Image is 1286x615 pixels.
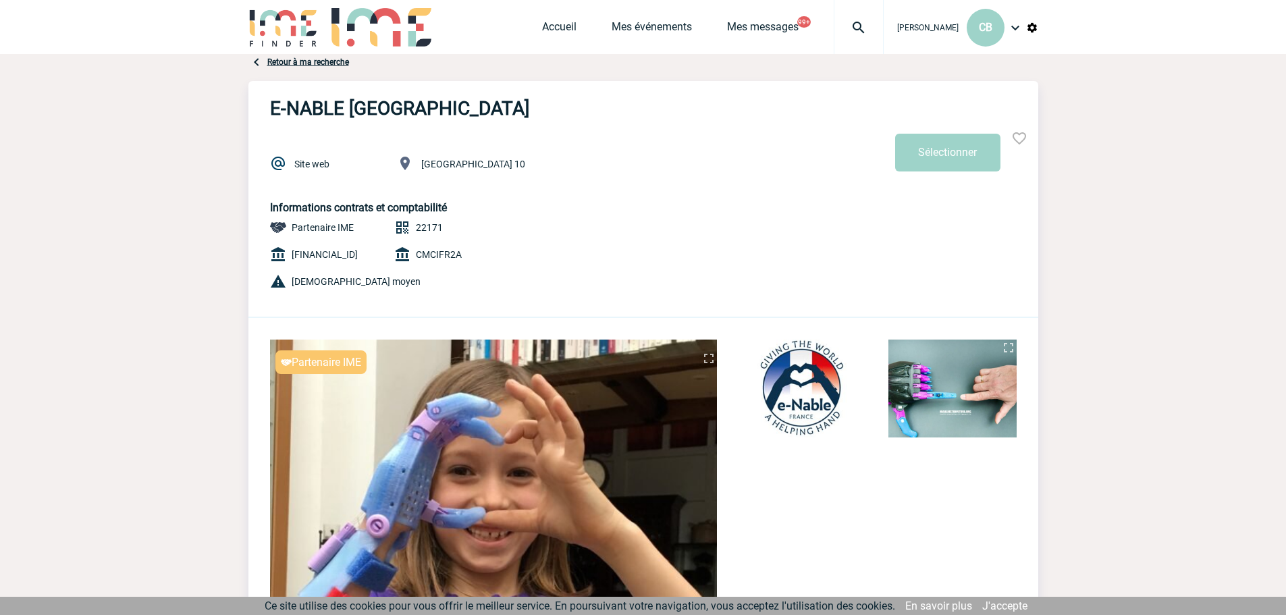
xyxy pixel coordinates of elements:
h3: E-NABLE [GEOGRAPHIC_DATA] [270,97,529,119]
a: Site web [294,159,329,169]
span: Partenaire IME [292,222,354,233]
span: CB [979,21,992,34]
button: Sélectionner [895,134,1000,171]
a: J'accepte [982,599,1027,612]
span: CMCIFR2A [416,249,462,260]
img: IME-Finder [248,8,319,47]
h5: Informations contrats et comptabilité [270,201,548,214]
span: [FINANCIAL_ID] [292,249,358,260]
span: [PERSON_NAME] [897,23,959,32]
span: 22171 [416,222,443,233]
img: partnaire IME [281,359,292,366]
a: Mes messages [727,20,799,39]
a: En savoir plus [905,599,972,612]
a: Retour à ma recherche [267,57,349,67]
button: 99+ [797,16,811,28]
img: Ajouter aux favoris [1011,130,1027,146]
div: Partenaire IME [275,350,367,374]
span: [GEOGRAPHIC_DATA] 10 [421,159,525,169]
a: Accueil [542,20,577,39]
span: Ce site utilise des cookies pour vous offrir le meilleur service. En poursuivant votre navigation... [265,599,895,612]
span: [DEMOGRAPHIC_DATA] moyen [292,276,421,287]
a: Mes événements [612,20,692,39]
